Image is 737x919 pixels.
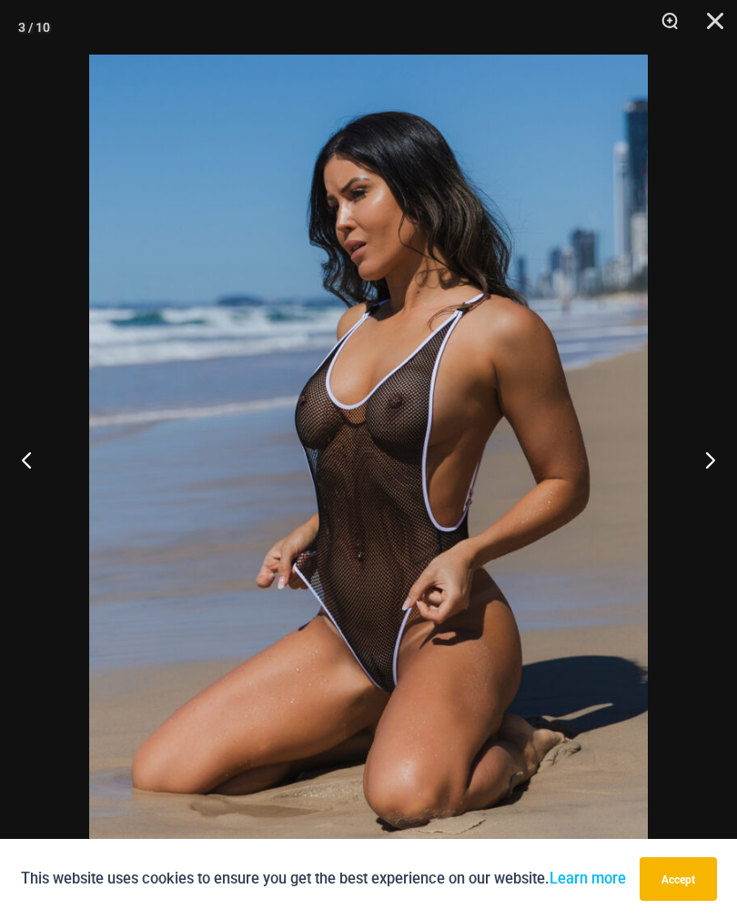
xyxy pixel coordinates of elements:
button: Next [669,414,737,505]
a: Learn more [550,870,626,887]
div: 3 / 10 [18,14,50,41]
p: This website uses cookies to ensure you get the best experience on our website. [21,866,626,891]
img: Tradewinds Ink and Ivory 807 One Piece 06 [89,55,648,893]
button: Accept [640,857,717,901]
